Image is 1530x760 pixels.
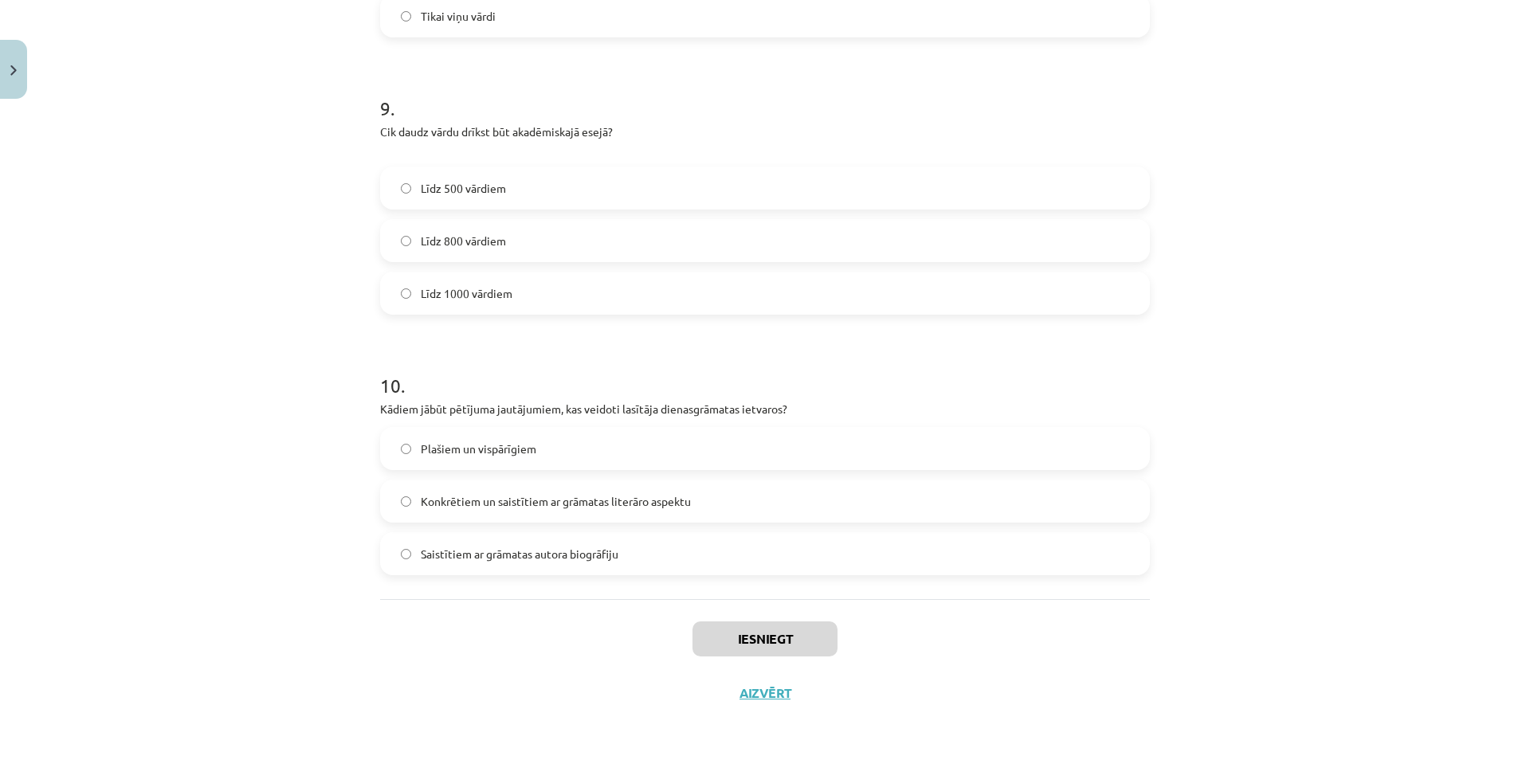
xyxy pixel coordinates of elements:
[380,69,1150,119] h1: 9 .
[421,285,512,302] span: Līdz 1000 vārdiem
[421,8,496,25] span: Tikai viņu vārdi
[401,236,411,246] input: Līdz 800 vārdiem
[401,444,411,454] input: Plašiem un vispārīgiem
[401,288,411,299] input: Līdz 1000 vārdiem
[401,496,411,507] input: Konkrētiem un saistītiem ar grāmatas literāro aspektu
[10,65,17,76] img: icon-close-lesson-0947bae3869378f0d4975bcd49f059093ad1ed9edebbc8119c70593378902aed.svg
[401,183,411,194] input: Līdz 500 vārdiem
[735,685,795,701] button: Aizvērt
[401,11,411,22] input: Tikai viņu vārdi
[692,621,838,656] button: Iesniegt
[401,549,411,559] input: Saistītiem ar grāmatas autora biogrāfiju
[380,401,1150,417] p: Kādiem jābūt pētījuma jautājumiem, kas veidoti lasītāja dienasgrāmatas ietvaros?
[421,180,506,197] span: Līdz 500 vārdiem
[380,347,1150,396] h1: 10 .
[421,441,536,457] span: Plašiem un vispārīgiem
[421,546,618,562] span: Saistītiem ar grāmatas autora biogrāfiju
[421,233,506,249] span: Līdz 800 vārdiem
[380,123,1150,157] p: Cik daudz vārdu drīkst būt akadēmiskajā esejā?
[421,493,691,510] span: Konkrētiem un saistītiem ar grāmatas literāro aspektu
